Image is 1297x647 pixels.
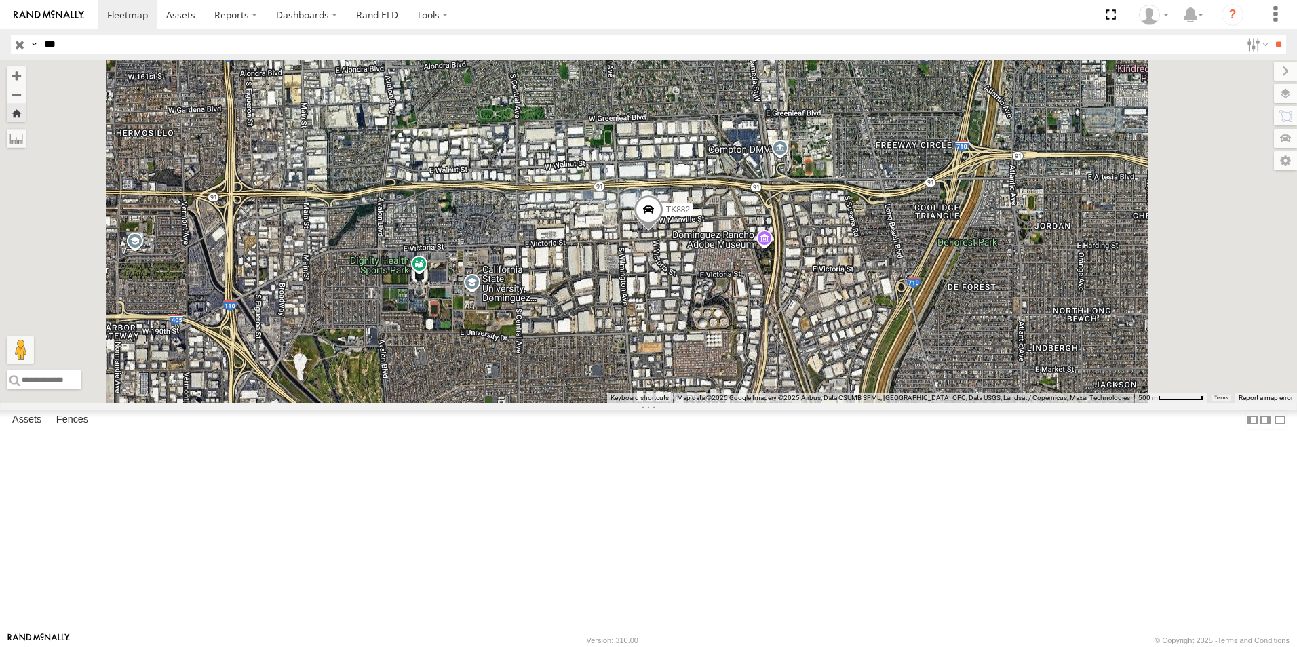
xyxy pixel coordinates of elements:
[666,205,690,214] span: TK882
[14,10,84,20] img: rand-logo.svg
[1214,395,1228,401] a: Terms (opens in new tab)
[7,85,26,104] button: Zoom out
[7,104,26,122] button: Zoom Home
[1274,151,1297,170] label: Map Settings
[677,394,1130,401] span: Map data ©2025 Google Imagery ©2025 Airbus, Data CSUMB SFML, [GEOGRAPHIC_DATA] OPC, Data USGS, La...
[28,35,39,54] label: Search Query
[50,410,95,429] label: Fences
[1241,35,1271,54] label: Search Filter Options
[1273,410,1287,430] label: Hide Summary Table
[1138,394,1158,401] span: 500 m
[7,129,26,148] label: Measure
[1259,410,1273,430] label: Dock Summary Table to the Right
[1218,636,1290,644] a: Terms and Conditions
[7,66,26,85] button: Zoom in
[587,636,638,644] div: Version: 310.00
[611,393,669,403] button: Keyboard shortcuts
[1245,410,1259,430] label: Dock Summary Table to the Left
[7,336,34,364] button: Drag Pegman onto the map to open Street View
[1222,4,1243,26] i: ?
[5,410,48,429] label: Assets
[1239,394,1293,401] a: Report a map error
[7,633,70,647] a: Visit our Website
[1134,5,1174,25] div: Norma Casillas
[1134,393,1207,403] button: Map Scale: 500 m per 63 pixels
[1155,636,1290,644] div: © Copyright 2025 -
